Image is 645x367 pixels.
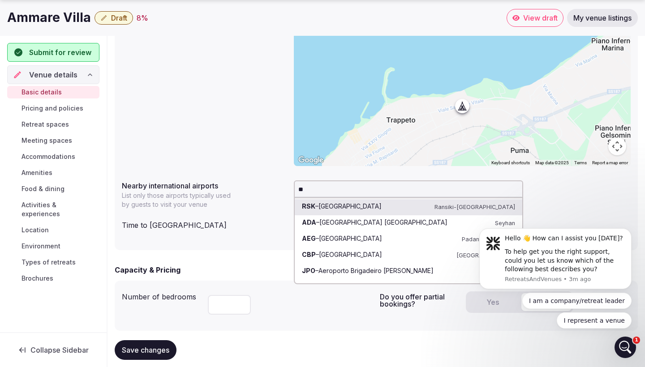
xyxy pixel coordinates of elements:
span: Retreat spaces [21,120,69,129]
strong: JPO [302,267,315,274]
span: View draft [523,13,558,22]
button: 8% [137,13,148,23]
a: Terms (opens in new tab) [574,160,587,165]
div: 8 % [137,13,148,23]
div: Number of bedrooms [122,288,201,302]
a: Pricing and policies [7,102,99,115]
span: Venue details [29,69,77,80]
strong: AEG [302,235,316,242]
a: Location [7,224,99,236]
button: Submit for review [7,43,99,62]
iframe: Intercom notifications message [466,218,645,363]
span: Food & dining [21,184,64,193]
iframe: Intercom live chat [615,337,636,358]
small: Seyhan [495,218,515,229]
a: Environment [7,240,99,252]
button: Save changes [115,340,176,360]
span: Map data ©2025 [535,160,569,165]
button: Map camera controls [608,137,626,155]
div: – [GEOGRAPHIC_DATA] [302,234,382,245]
span: Amenities [21,168,52,177]
small: [GEOGRAPHIC_DATA] [456,250,515,261]
span: Accommodations [21,152,75,161]
a: Brochures [7,272,99,285]
span: Collapse Sidebar [30,346,89,354]
div: – [GEOGRAPHIC_DATA] [302,250,382,261]
small: Padang Sidempuan [462,234,515,245]
a: Retreat spaces [7,118,99,131]
a: Food & dining [7,183,99,195]
span: Location [21,226,49,235]
span: Draft [111,13,127,22]
span: Pricing and policies [21,104,83,113]
button: Collapse Sidebar [7,340,99,360]
span: Submit for review [29,47,91,58]
strong: CBP [302,251,316,258]
a: Report a map error [592,160,628,165]
img: Google [296,154,326,166]
a: Types of retreats [7,256,99,269]
span: Types of retreats [21,258,76,267]
a: Basic details [7,86,99,98]
strong: RSK [302,202,315,210]
small: Ransiki-[GEOGRAPHIC_DATA] [434,202,515,213]
span: Activities & experiences [21,201,96,218]
a: Amenities [7,166,99,179]
span: Basic details [21,88,62,97]
button: Keyboard shortcuts [491,160,530,166]
div: – [GEOGRAPHIC_DATA] [302,202,382,213]
p: List only those airports typically used by guests to visit your venue [122,191,236,209]
button: Draft [95,11,133,25]
strong: ADA [302,218,316,226]
span: Environment [21,242,60,251]
a: View draft [507,9,563,27]
div: Time to [GEOGRAPHIC_DATA] [122,216,287,230]
label: Nearby international airports [122,182,287,189]
h1: Ammare Villa [7,9,91,26]
a: Activities & experiences [7,199,99,220]
span: Brochures [21,274,53,283]
a: Meeting spaces [7,134,99,147]
a: My venue listings [567,9,638,27]
span: Meeting spaces [21,136,72,145]
span: 1 [633,337,640,344]
h2: Capacity & Pricing [115,265,181,275]
span: My venue listings [573,13,632,22]
label: Do you offer partial bookings? [380,293,459,307]
div: – Aeroporto Brigadeiro [PERSON_NAME] [302,266,434,277]
a: Open this area in Google Maps (opens a new window) [296,154,326,166]
a: Accommodations [7,150,99,163]
span: Save changes [122,346,169,354]
div: – [GEOGRAPHIC_DATA] [GEOGRAPHIC_DATA] [302,218,447,229]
